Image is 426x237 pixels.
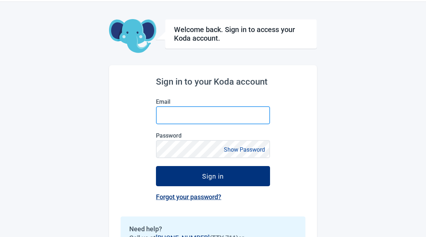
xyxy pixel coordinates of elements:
[129,225,297,233] h2: Need help?
[222,145,267,155] button: Show Password
[156,166,270,186] button: Sign in
[109,19,156,54] img: Koda Elephant
[156,77,270,87] h2: Sign in to your Koda account
[156,98,270,105] label: Email
[156,193,221,201] a: Forgot your password?
[156,132,270,139] label: Password
[202,173,224,180] div: Sign in
[174,25,308,43] h1: Welcome back. Sign in to access your Koda account.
